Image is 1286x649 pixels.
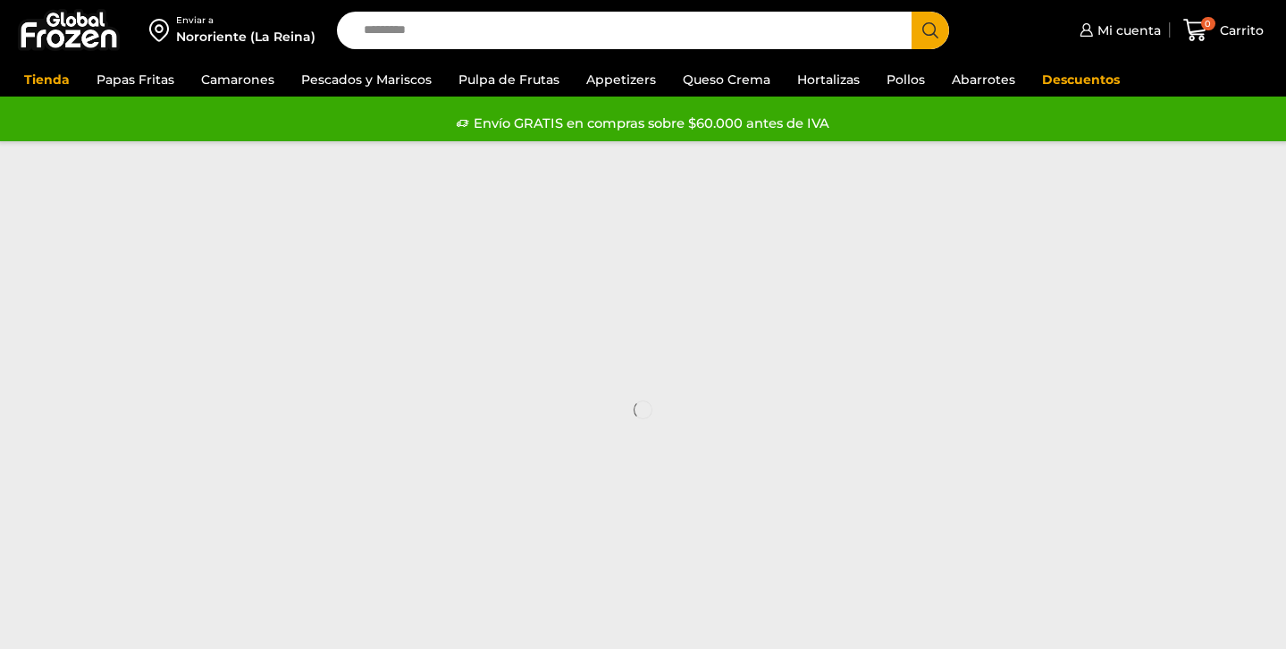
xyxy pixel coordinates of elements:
a: Abarrotes [943,63,1024,97]
img: address-field-icon.svg [149,14,176,45]
a: Queso Crema [674,63,779,97]
a: 0 Carrito [1179,9,1268,51]
a: Descuentos [1033,63,1129,97]
a: Hortalizas [788,63,869,97]
a: Appetizers [577,63,665,97]
a: Pollos [878,63,934,97]
a: Pulpa de Frutas [450,63,568,97]
div: Nororiente (La Reina) [176,28,315,46]
span: 0 [1201,17,1215,31]
div: Enviar a [176,14,315,27]
a: Pescados y Mariscos [292,63,441,97]
a: Papas Fritas [88,63,183,97]
a: Tienda [15,63,79,97]
span: Carrito [1215,21,1264,39]
a: Camarones [192,63,283,97]
button: Search button [912,12,949,49]
a: Mi cuenta [1075,13,1161,48]
span: Mi cuenta [1093,21,1161,39]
